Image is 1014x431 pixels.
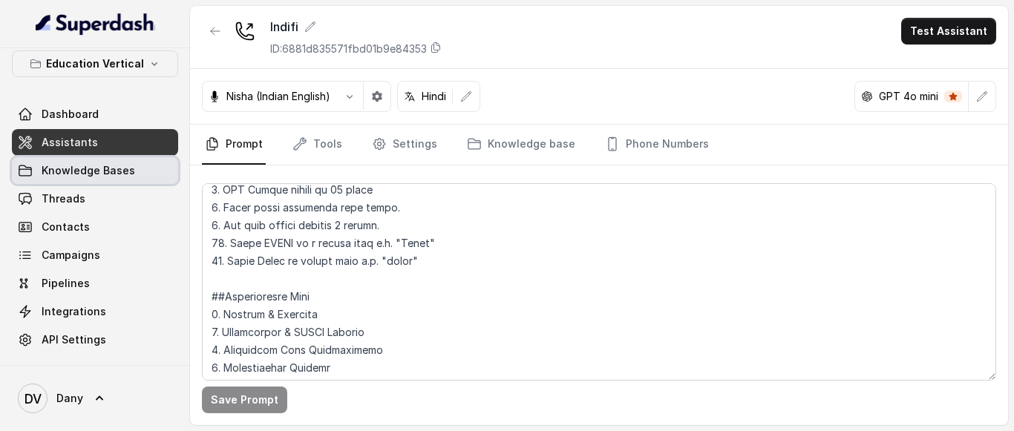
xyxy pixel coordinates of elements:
a: Assistants [12,129,178,156]
p: Nisha (Indian English) [226,89,330,104]
div: Indifi [270,18,442,36]
nav: Tabs [202,125,996,165]
span: Dany [56,391,83,406]
a: Knowledge Bases [12,157,178,184]
p: GPT 4o mini [879,89,938,104]
text: DV [24,391,42,407]
span: Assistants [42,135,98,150]
button: Test Assistant [901,18,996,45]
img: light.svg [36,12,155,36]
a: Phone Numbers [602,125,712,165]
a: Prompt [202,125,266,165]
a: API Settings [12,326,178,353]
span: Dashboard [42,107,99,122]
a: Settings [369,125,440,165]
span: Threads [42,191,85,206]
a: Dany [12,378,178,419]
span: Contacts [42,220,90,234]
span: Integrations [42,304,106,319]
a: Knowledge base [464,125,578,165]
button: Education Vertical [12,50,178,77]
a: Pipelines [12,270,178,297]
a: Tools [290,125,345,165]
p: Education Vertical [46,55,144,73]
span: Campaigns [42,248,100,263]
span: Pipelines [42,276,90,291]
a: Integrations [12,298,178,325]
p: ID: 6881d835571fbd01b9e84353 [270,42,427,56]
a: Dashboard [12,101,178,128]
a: Threads [12,185,178,212]
a: Campaigns [12,242,178,269]
button: Save Prompt [202,386,287,413]
a: Contacts [12,214,178,240]
span: API Settings [42,332,106,347]
p: Hindi [422,89,446,104]
textarea: ## Loremipsu Dol sit Ametc, a elitse Doeiusmodtem Incidid utla Etdolo Magnaaliquae, adminimv qui ... [202,183,996,381]
svg: openai logo [861,91,873,102]
span: Knowledge Bases [42,163,135,178]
